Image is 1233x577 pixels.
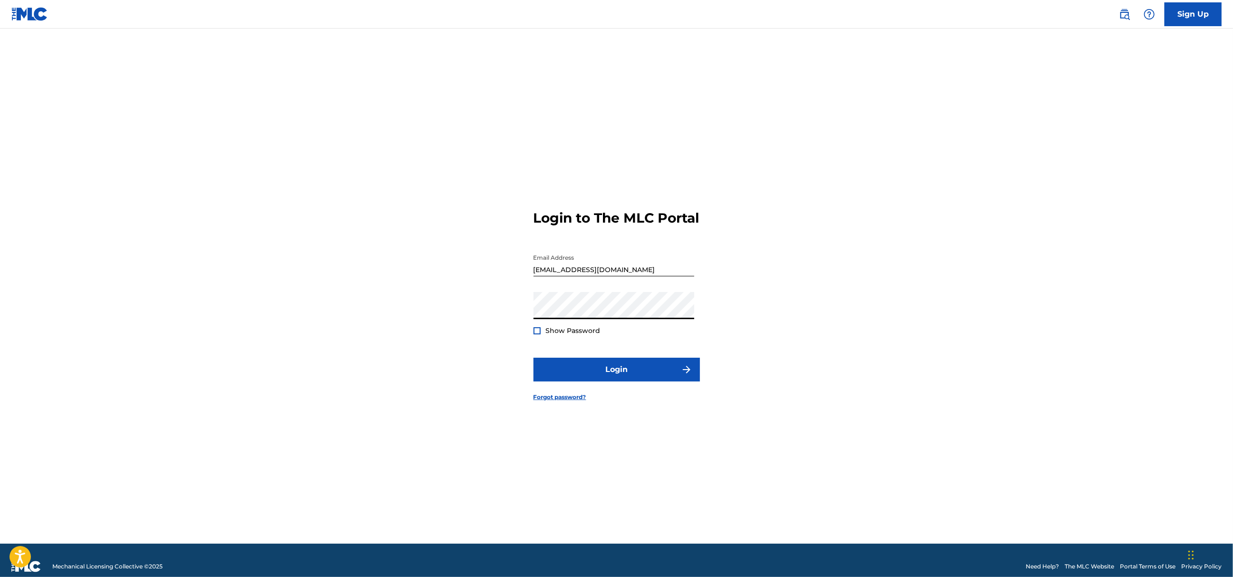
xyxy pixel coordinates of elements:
a: Portal Terms of Use [1120,562,1175,571]
a: Need Help? [1026,562,1059,571]
div: Help [1140,5,1159,24]
img: MLC Logo [11,7,48,21]
img: logo [11,561,41,572]
div: Ziehen [1188,541,1194,569]
img: search [1119,9,1130,20]
a: Public Search [1115,5,1134,24]
a: Sign Up [1165,2,1222,26]
a: Privacy Policy [1181,562,1222,571]
a: Forgot password? [534,393,586,401]
span: Mechanical Licensing Collective © 2025 [52,562,163,571]
div: Chat-Widget [1185,531,1233,577]
img: f7272a7cc735f4ea7f67.svg [681,364,692,375]
h3: Login to The MLC Portal [534,210,699,226]
iframe: Chat Widget [1185,531,1233,577]
a: The MLC Website [1065,562,1114,571]
button: Login [534,358,700,381]
span: Show Password [546,326,601,335]
img: help [1144,9,1155,20]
